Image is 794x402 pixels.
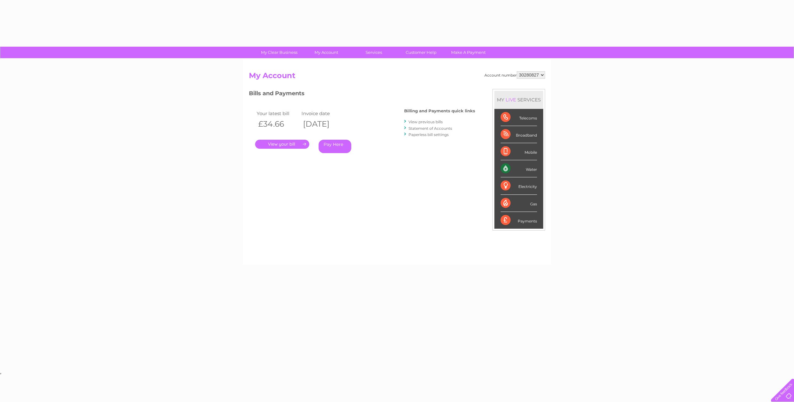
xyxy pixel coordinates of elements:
[348,47,399,58] a: Services
[501,177,537,194] div: Electricity
[409,119,443,124] a: View previous bills
[409,126,452,131] a: Statement of Accounts
[255,140,309,149] a: .
[504,97,517,103] div: LIVE
[255,118,300,130] th: £34.66
[501,160,537,177] div: Water
[249,89,475,100] h3: Bills and Payments
[319,140,351,153] a: Pay Here
[501,212,537,229] div: Payments
[484,71,545,79] div: Account number
[395,47,447,58] a: Customer Help
[443,47,494,58] a: Make A Payment
[254,47,305,58] a: My Clear Business
[501,109,537,126] div: Telecoms
[404,109,475,113] h4: Billing and Payments quick links
[300,118,345,130] th: [DATE]
[255,109,300,118] td: Your latest bill
[249,71,545,83] h2: My Account
[501,126,537,143] div: Broadband
[501,143,537,160] div: Mobile
[494,91,543,109] div: MY SERVICES
[300,109,345,118] td: Invoice date
[301,47,352,58] a: My Account
[409,132,449,137] a: Paperless bill settings
[501,195,537,212] div: Gas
